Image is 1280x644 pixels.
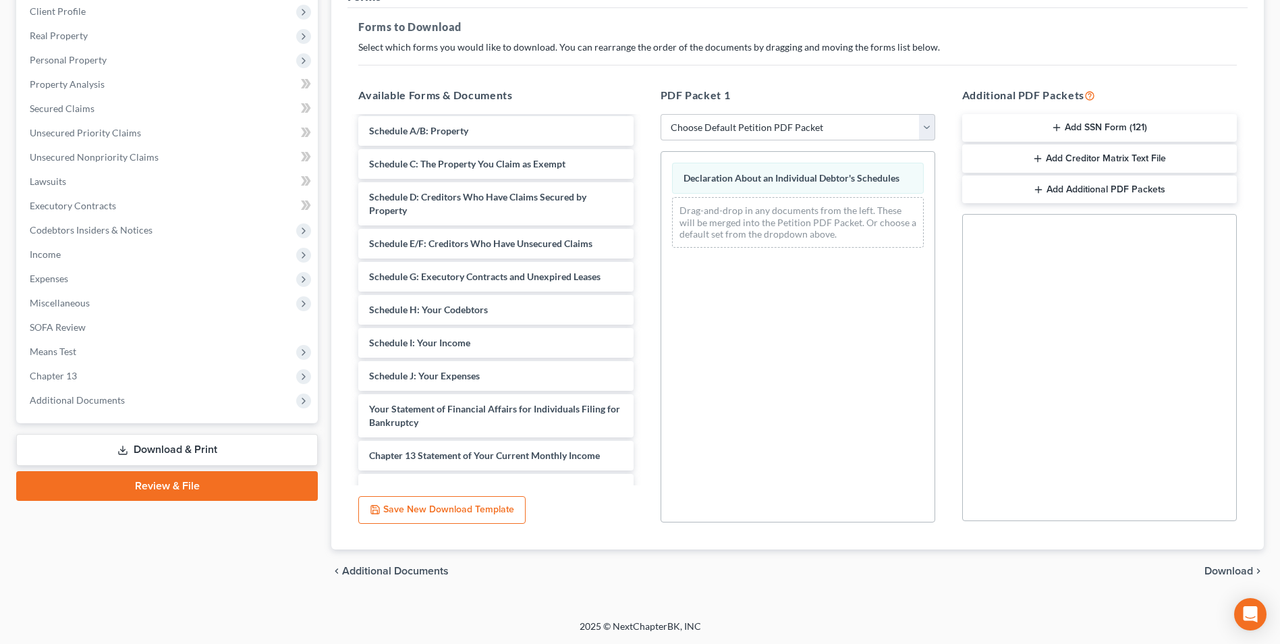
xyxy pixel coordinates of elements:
[962,144,1237,173] button: Add Creditor Matrix Text File
[19,145,318,169] a: Unsecured Nonpriority Claims
[672,197,924,248] div: Drag-and-drop in any documents from the left. These will be merged into the Petition PDF Packet. ...
[1234,598,1267,630] div: Open Intercom Messenger
[369,483,436,494] span: Creditor Matrix
[30,78,105,90] span: Property Analysis
[30,176,66,187] span: Lawsuits
[1204,566,1253,576] span: Download
[684,172,899,184] span: Declaration About an Individual Debtor's Schedules
[369,304,488,315] span: Schedule H: Your Codebtors
[962,176,1237,204] button: Add Additional PDF Packets
[358,496,526,525] button: Save New Download Template
[369,191,586,216] span: Schedule D: Creditors Who Have Claims Secured by Property
[30,200,116,211] span: Executory Contracts
[30,5,86,17] span: Client Profile
[30,370,77,381] span: Chapter 13
[30,54,107,65] span: Personal Property
[30,30,88,41] span: Real Property
[962,87,1237,103] h5: Additional PDF Packets
[1204,566,1264,576] button: Download chevron_right
[30,224,152,236] span: Codebtors Insiders & Notices
[358,87,633,103] h5: Available Forms & Documents
[19,121,318,145] a: Unsecured Priority Claims
[331,566,342,576] i: chevron_left
[19,194,318,218] a: Executory Contracts
[256,620,1025,644] div: 2025 © NextChapterBK, INC
[369,450,600,461] span: Chapter 13 Statement of Your Current Monthly Income
[369,158,565,169] span: Schedule C: The Property You Claim as Exempt
[369,271,601,282] span: Schedule G: Executory Contracts and Unexpired Leases
[30,297,90,308] span: Miscellaneous
[369,403,620,428] span: Your Statement of Financial Affairs for Individuals Filing for Bankruptcy
[30,127,141,138] span: Unsecured Priority Claims
[358,19,1237,35] h5: Forms to Download
[331,566,449,576] a: chevron_left Additional Documents
[19,97,318,121] a: Secured Claims
[369,370,480,381] span: Schedule J: Your Expenses
[369,337,470,348] span: Schedule I: Your Income
[30,151,159,163] span: Unsecured Nonpriority Claims
[369,125,468,136] span: Schedule A/B: Property
[30,321,86,333] span: SOFA Review
[1253,566,1264,576] i: chevron_right
[661,87,935,103] h5: PDF Packet 1
[19,315,318,340] a: SOFA Review
[19,169,318,194] a: Lawsuits
[30,103,94,114] span: Secured Claims
[19,72,318,97] a: Property Analysis
[358,41,1237,54] p: Select which forms you would like to download. You can rearrange the order of the documents by dr...
[30,273,68,284] span: Expenses
[369,238,592,249] span: Schedule E/F: Creditors Who Have Unsecured Claims
[16,434,318,466] a: Download & Print
[30,248,61,260] span: Income
[342,566,449,576] span: Additional Documents
[16,471,318,501] a: Review & File
[30,394,125,406] span: Additional Documents
[30,346,76,357] span: Means Test
[962,114,1237,142] button: Add SSN Form (121)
